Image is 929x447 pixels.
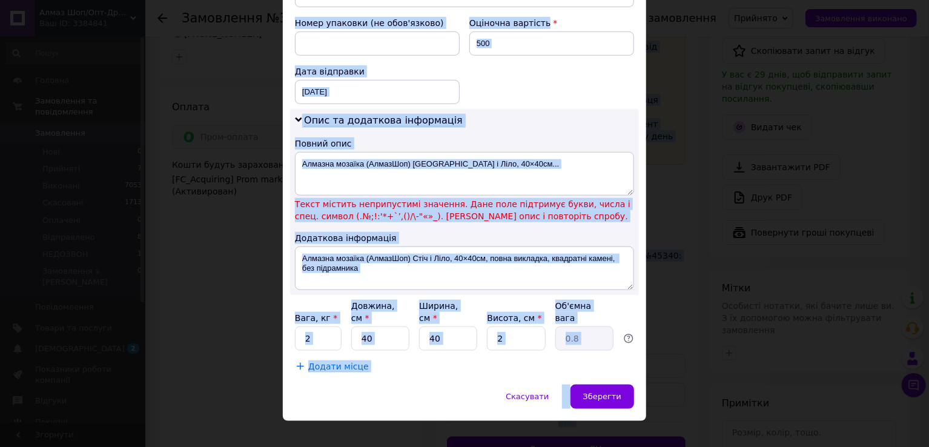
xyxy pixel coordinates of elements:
[351,301,395,323] label: Довжина, см
[295,313,337,323] label: Вага, кг
[487,313,541,323] label: Висота, см
[308,362,369,372] span: Додати місце
[295,65,460,78] div: Дата відправки
[295,247,634,290] textarea: Алмазна мозаїка (АлмазШоп) Стіч і Ліло, 40×40см, повна викладка, квадратні камені, без підрамника
[295,198,634,222] span: Текст містить неприпустимі значення. Дане поле підтримує букви, числа і спец. символ (.№;!:'*+`’,...
[469,17,634,29] div: Оціночна вартість
[295,232,634,244] div: Додаткова інформація
[295,152,634,196] textarea: Алмазна мозаїка (АлмазШоп) [GEOGRAPHIC_DATA] і Ліло, 40×40см...
[295,17,460,29] div: Номер упаковки (не обов'язково)
[583,392,621,401] span: Зберегти
[506,392,549,401] span: Скасувати
[419,301,458,323] label: Ширина, см
[304,114,463,127] span: Опис та додаткова інформація
[295,137,634,150] div: Повний опис
[555,300,613,324] div: Об'ємна вага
